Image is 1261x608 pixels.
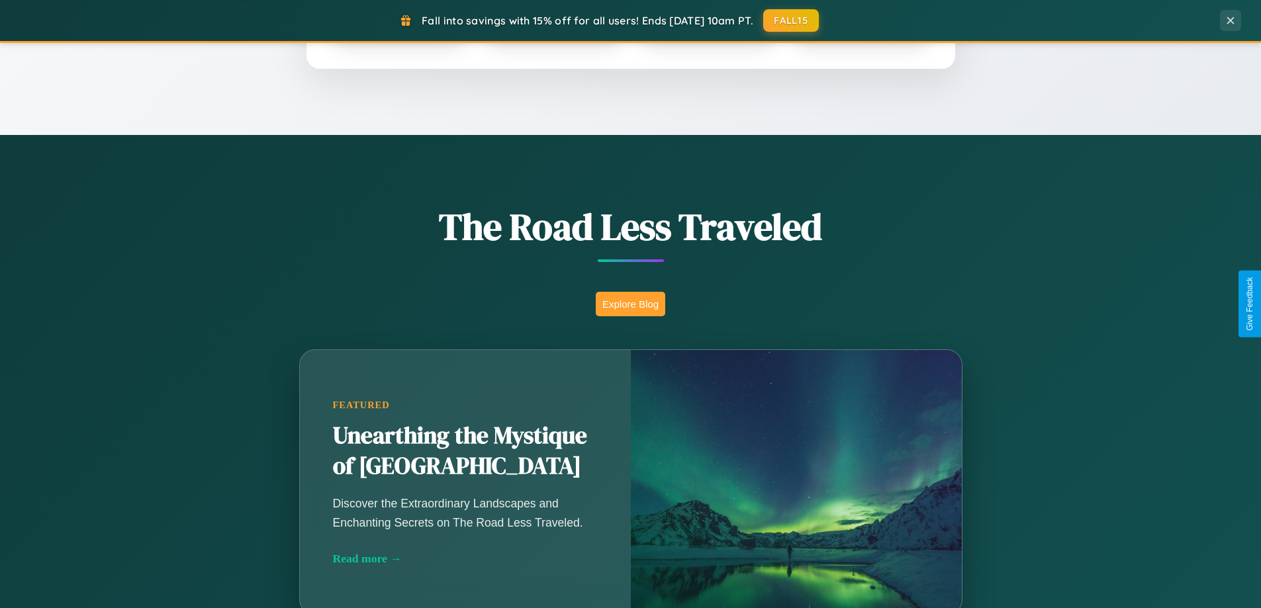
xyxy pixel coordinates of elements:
h2: Unearthing the Mystique of [GEOGRAPHIC_DATA] [333,421,598,482]
div: Featured [333,400,598,411]
span: Fall into savings with 15% off for all users! Ends [DATE] 10am PT. [422,14,753,27]
div: Read more → [333,552,598,566]
button: Explore Blog [596,292,665,316]
button: FALL15 [763,9,819,32]
p: Discover the Extraordinary Landscapes and Enchanting Secrets on The Road Less Traveled. [333,494,598,531]
h1: The Road Less Traveled [234,201,1028,252]
div: Give Feedback [1245,277,1254,331]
